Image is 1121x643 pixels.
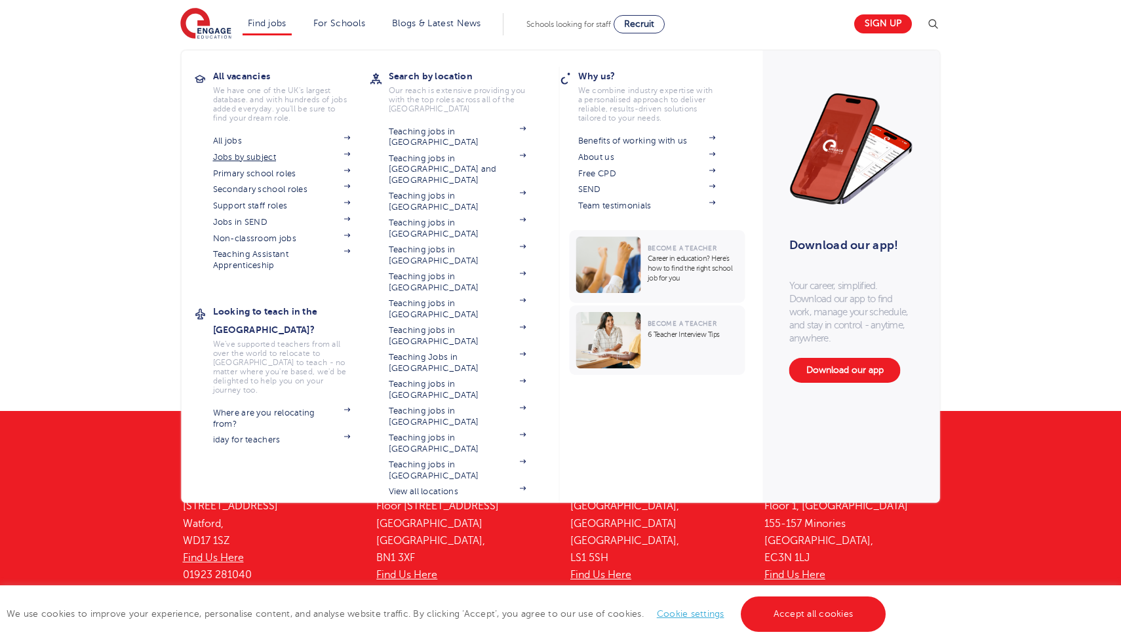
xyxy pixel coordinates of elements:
a: Support staff roles [213,201,351,211]
a: Cookie settings [657,609,724,619]
p: [GEOGRAPHIC_DATA], [GEOGRAPHIC_DATA] [GEOGRAPHIC_DATA], LS1 5SH 0113 323 7633 [570,497,745,601]
a: Secondary school roles [213,184,351,195]
span: Schools looking for staff [526,20,611,29]
a: Free CPD [578,168,716,179]
p: We combine industry expertise with a personalised approach to deliver reliable, results-driven so... [578,86,716,123]
a: Jobs by subject [213,152,351,163]
h3: Why us? [578,67,736,85]
p: Career in education? Here’s how to find the right school job for you [648,254,739,283]
p: We have one of the UK's largest database. and with hundreds of jobs added everyday. you'll be sur... [213,86,351,123]
p: [STREET_ADDRESS] Watford, WD17 1SZ 01923 281040 [183,497,357,583]
a: Teaching jobs in [GEOGRAPHIC_DATA] [389,406,526,427]
a: Become a TeacherCareer in education? Here’s how to find the right school job for you [570,230,749,303]
a: Teaching jobs in [GEOGRAPHIC_DATA] [389,244,526,266]
a: Teaching Jobs in [GEOGRAPHIC_DATA] [389,352,526,374]
span: Become a Teacher [648,320,717,327]
p: Our reach is extensive providing you with the top roles across all of the [GEOGRAPHIC_DATA] [389,86,526,113]
a: Recruit [614,15,665,33]
a: Teaching jobs in [GEOGRAPHIC_DATA] [389,298,526,320]
p: Floor 1, [GEOGRAPHIC_DATA] 155-157 Minories [GEOGRAPHIC_DATA], EC3N 1LJ 0333 150 8020 [764,497,939,601]
a: All vacanciesWe have one of the UK's largest database. and with hundreds of jobs added everyday. ... [213,67,370,123]
h3: All vacancies [213,67,370,85]
a: Search by locationOur reach is extensive providing you with the top roles across all of the [GEOG... [389,67,546,113]
p: We've supported teachers from all over the world to relocate to [GEOGRAPHIC_DATA] to teach - no m... [213,340,351,395]
a: For Schools [313,18,365,28]
a: Find jobs [248,18,286,28]
a: Teaching jobs in [GEOGRAPHIC_DATA] [389,325,526,347]
a: Blogs & Latest News [392,18,481,28]
p: 6 Teacher Interview Tips [648,330,739,340]
p: Your career, simplified. Download our app to find work, manage your schedule, and stay in control... [789,279,914,345]
a: Teaching Assistant Apprenticeship [213,249,351,271]
a: Teaching jobs in [GEOGRAPHIC_DATA] [389,218,526,239]
a: Find Us Here [764,569,825,581]
a: All jobs [213,136,351,146]
img: Engage Education [180,8,231,41]
a: Teaching jobs in [GEOGRAPHIC_DATA] [389,271,526,293]
a: Become a Teacher6 Teacher Interview Tips [570,305,749,375]
h3: Download our app! [789,231,908,260]
a: iday for teachers [213,435,351,445]
a: Benefits of working with us [578,136,716,146]
a: Teaching jobs in [GEOGRAPHIC_DATA] [389,191,526,212]
a: Find Us Here [183,552,244,564]
a: About us [578,152,716,163]
a: Accept all cookies [741,596,886,632]
a: SEND [578,184,716,195]
a: Download our app [789,358,901,383]
span: Become a Teacher [648,244,717,252]
a: Teaching jobs in [GEOGRAPHIC_DATA] [389,127,526,148]
a: Why us?We combine industry expertise with a personalised approach to deliver reliable, results-dr... [578,67,736,123]
a: Team testimonials [578,201,716,211]
a: Find Us Here [376,569,437,581]
h3: Looking to teach in the [GEOGRAPHIC_DATA]? [213,302,370,339]
a: Sign up [854,14,912,33]
a: Primary school roles [213,168,351,179]
a: Jobs in SEND [213,217,351,227]
a: View all locations [389,486,526,497]
a: Teaching jobs in [GEOGRAPHIC_DATA] [389,433,526,454]
h3: Search by location [389,67,546,85]
a: Teaching jobs in [GEOGRAPHIC_DATA] and [GEOGRAPHIC_DATA] [389,153,526,185]
p: Floor [STREET_ADDRESS] [GEOGRAPHIC_DATA] [GEOGRAPHIC_DATA], BN1 3XF 01273 447633 [376,497,551,601]
a: Looking to teach in the [GEOGRAPHIC_DATA]?We've supported teachers from all over the world to rel... [213,302,370,395]
a: Teaching jobs in [GEOGRAPHIC_DATA] [389,459,526,481]
a: Where are you relocating from? [213,408,351,429]
a: Teaching jobs in [GEOGRAPHIC_DATA] [389,379,526,400]
a: Find Us Here [570,569,631,581]
span: We use cookies to improve your experience, personalise content, and analyse website traffic. By c... [7,609,889,619]
span: Recruit [624,19,654,29]
a: Non-classroom jobs [213,233,351,244]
